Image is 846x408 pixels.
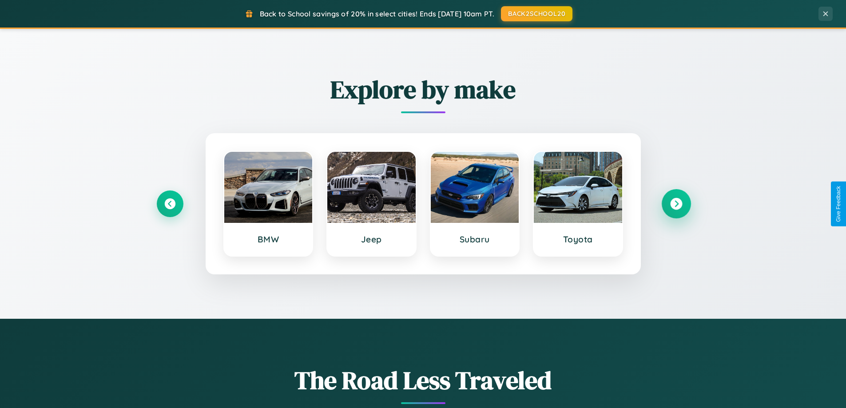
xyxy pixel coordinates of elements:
[440,234,510,245] h3: Subaru
[835,186,842,222] div: Give Feedback
[157,72,690,107] h2: Explore by make
[157,363,690,397] h1: The Road Less Traveled
[336,234,407,245] h3: Jeep
[233,234,304,245] h3: BMW
[543,234,613,245] h3: Toyota
[501,6,572,21] button: BACK2SCHOOL20
[260,9,494,18] span: Back to School savings of 20% in select cities! Ends [DATE] 10am PT.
